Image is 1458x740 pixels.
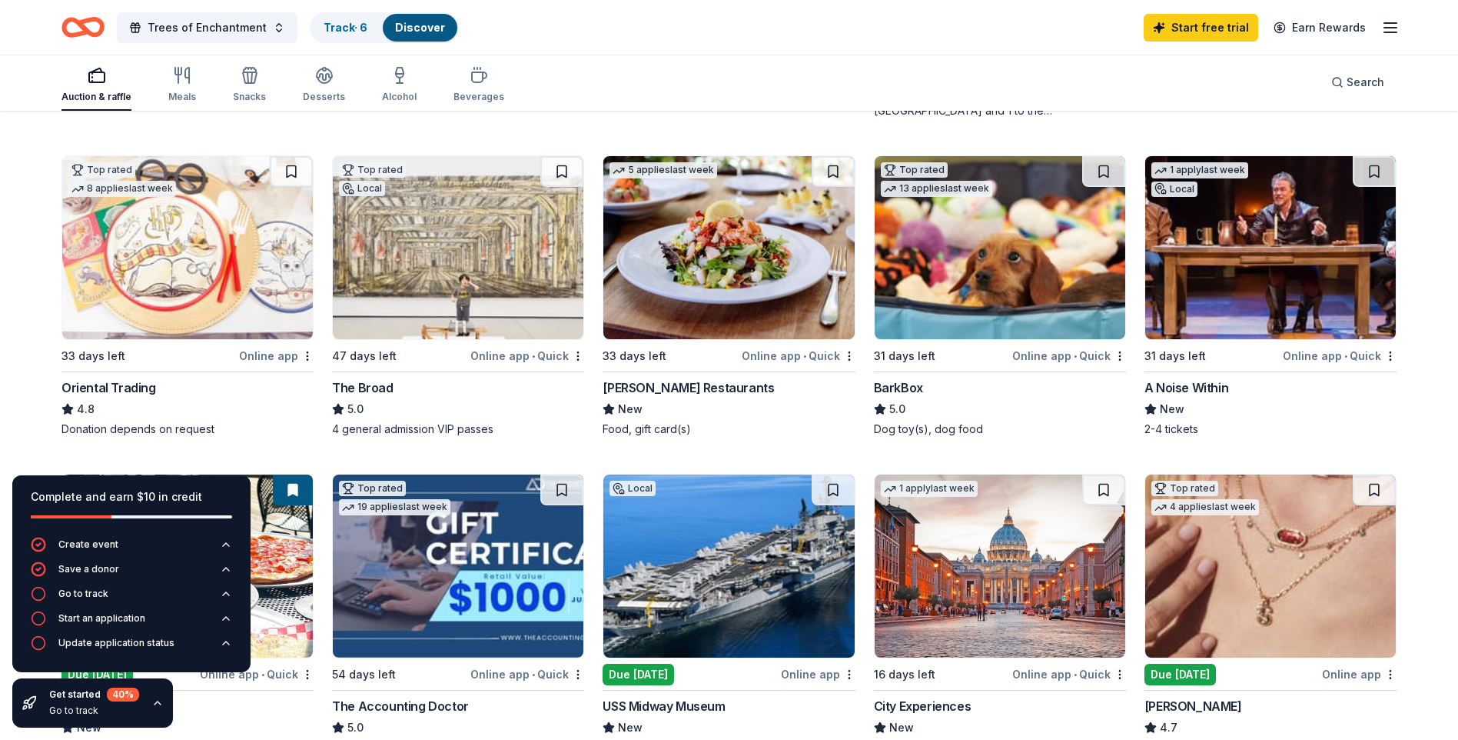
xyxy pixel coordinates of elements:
[31,611,232,635] button: Start an application
[333,156,583,339] img: Image for The Broad
[49,705,139,717] div: Go to track
[803,350,806,362] span: •
[324,21,367,34] a: Track· 6
[339,181,385,196] div: Local
[58,637,174,649] div: Update application status
[332,155,584,437] a: Image for The BroadTop ratedLocal47 days leftOnline app•QuickThe Broad5.04 general admission VIP ...
[874,347,935,365] div: 31 days left
[889,400,905,418] span: 5.0
[1151,162,1248,178] div: 1 apply last week
[609,481,656,496] div: Local
[603,155,855,437] a: Image for Cameron Mitchell Restaurants5 applieslast week33 days leftOnline app•Quick[PERSON_NAME]...
[470,665,584,684] div: Online app Quick
[874,665,935,684] div: 16 days left
[58,612,145,625] div: Start an application
[603,347,666,365] div: 33 days left
[61,9,105,45] a: Home
[618,400,643,418] span: New
[233,60,266,111] button: Snacks
[310,12,459,43] button: Track· 6Discover
[1151,499,1259,515] div: 4 applies last week
[58,563,119,575] div: Save a donor
[332,378,393,397] div: The Broad
[1144,155,1397,437] a: Image for A Noise Within1 applylast weekLocal31 days leftOnline app•QuickA Noise WithinNew2-4 tic...
[61,91,131,103] div: Auction & raffle
[333,475,583,658] img: Image for The Accounting Doctor
[874,697,971,715] div: City Experiences
[1145,475,1396,658] img: Image for Kendra Scott
[332,697,469,715] div: The Accounting Doctor
[1319,67,1397,98] button: Search
[453,60,504,111] button: Beverages
[303,91,345,103] div: Desserts
[1145,156,1396,339] img: Image for A Noise Within
[1074,350,1077,362] span: •
[603,697,725,715] div: USS Midway Museum
[77,400,95,418] span: 4.8
[1160,718,1177,737] span: 4.7
[618,718,643,737] span: New
[1344,350,1347,362] span: •
[1144,664,1216,685] div: Due [DATE]
[1347,73,1384,92] span: Search
[61,378,156,397] div: Oriental Trading
[609,162,717,178] div: 5 applies last week
[31,562,232,586] button: Save a donor
[61,60,131,111] button: Auction & raffle
[603,422,855,437] div: Food, gift card(s)
[470,346,584,365] div: Online app Quick
[874,378,923,397] div: BarkBox
[31,537,232,562] button: Create event
[1322,665,1397,684] div: Online app
[233,91,266,103] div: Snacks
[382,91,417,103] div: Alcohol
[1074,668,1077,681] span: •
[332,422,584,437] div: 4 general admission VIP passes
[31,488,232,506] div: Complete and earn $10 in credit
[148,18,267,37] span: Trees of Enchantment
[889,718,914,737] span: New
[532,668,535,681] span: •
[168,91,196,103] div: Meals
[881,162,948,178] div: Top rated
[339,481,406,496] div: Top rated
[742,346,855,365] div: Online app Quick
[875,475,1125,658] img: Image for City Experiences
[61,155,314,437] a: Image for Oriental TradingTop rated8 applieslast week33 days leftOnline appOriental Trading4.8Don...
[339,162,406,178] div: Top rated
[31,635,232,660] button: Update application status
[1151,182,1197,197] div: Local
[603,664,674,685] div: Due [DATE]
[382,60,417,111] button: Alcohol
[168,60,196,111] button: Meals
[874,155,1126,437] a: Image for BarkBoxTop rated13 applieslast week31 days leftOnline app•QuickBarkBox5.0Dog toy(s), do...
[1283,346,1397,365] div: Online app Quick
[1160,400,1184,418] span: New
[1012,665,1126,684] div: Online app Quick
[347,718,364,737] span: 5.0
[603,475,854,658] img: Image for USS Midway Museum
[117,12,297,43] button: Trees of Enchantment
[1144,347,1206,365] div: 31 days left
[261,668,264,681] span: •
[875,156,1125,339] img: Image for BarkBox
[532,350,535,362] span: •
[395,21,445,34] a: Discover
[881,181,992,197] div: 13 applies last week
[332,347,397,365] div: 47 days left
[603,378,774,397] div: [PERSON_NAME] Restaurants
[61,422,314,437] div: Donation depends on request
[781,665,855,684] div: Online app
[874,422,1126,437] div: Dog toy(s), dog food
[62,156,313,339] img: Image for Oriental Trading
[68,162,135,178] div: Top rated
[1264,14,1375,42] a: Earn Rewards
[603,156,854,339] img: Image for Cameron Mitchell Restaurants
[239,346,314,365] div: Online app
[1012,346,1126,365] div: Online app Quick
[68,181,176,197] div: 8 applies last week
[303,60,345,111] button: Desserts
[881,481,978,497] div: 1 apply last week
[1151,481,1218,496] div: Top rated
[1144,697,1242,715] div: [PERSON_NAME]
